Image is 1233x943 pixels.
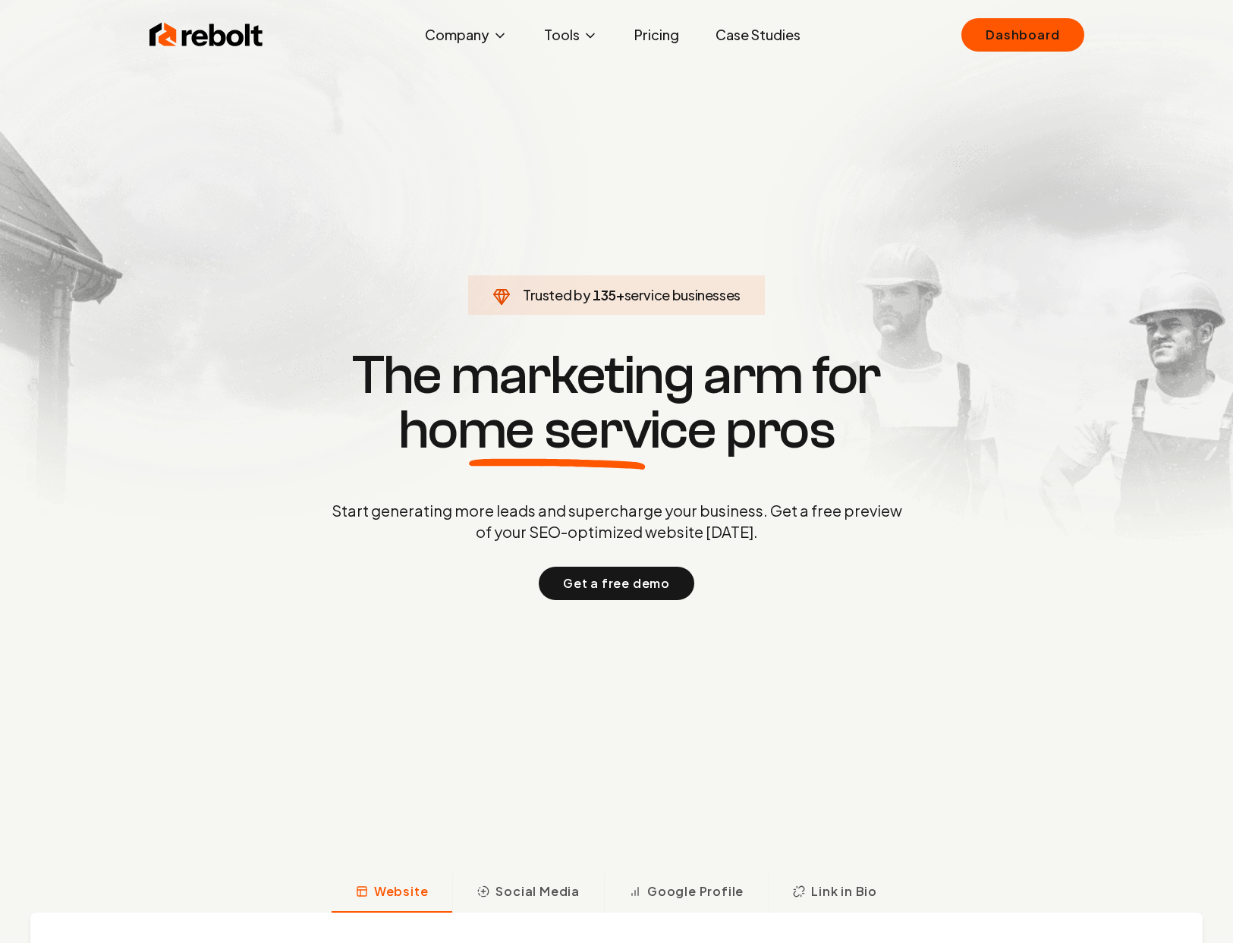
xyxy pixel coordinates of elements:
[452,873,604,913] button: Social Media
[811,882,877,901] span: Link in Bio
[616,286,624,303] span: +
[624,286,741,303] span: service businesses
[604,873,768,913] button: Google Profile
[593,284,616,306] span: 135
[523,286,590,303] span: Trusted by
[622,20,691,50] a: Pricing
[149,20,263,50] img: Rebolt Logo
[253,348,981,457] h1: The marketing arm for pros
[332,873,453,913] button: Website
[647,882,744,901] span: Google Profile
[768,873,901,913] button: Link in Bio
[329,500,905,542] p: Start generating more leads and supercharge your business. Get a free preview of your SEO-optimiz...
[495,882,580,901] span: Social Media
[413,20,520,50] button: Company
[532,20,610,50] button: Tools
[961,18,1084,52] a: Dashboard
[374,882,429,901] span: Website
[398,403,716,457] span: home service
[539,567,694,600] button: Get a free demo
[703,20,813,50] a: Case Studies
